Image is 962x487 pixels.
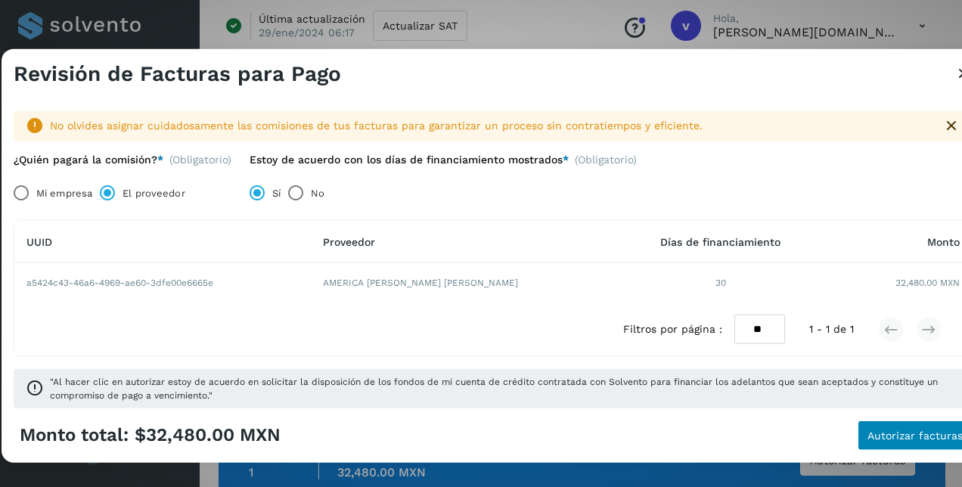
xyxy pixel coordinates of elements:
h3: Revisión de Facturas para Pago [14,61,341,87]
label: El proveedor [123,178,185,208]
label: No [311,178,324,208]
span: Proveedor [323,236,375,248]
label: Mi empresa [36,178,92,208]
td: a5424c43-46a6-4969-ae60-3dfe00e6665e [14,263,311,302]
span: $32,480.00 MXN [135,424,281,446]
span: Monto total: [20,424,129,446]
div: No olvides asignar cuidadosamente las comisiones de tus facturas para garantizar un proceso sin c... [50,118,930,134]
label: Estoy de acuerdo con los días de financiamiento mostrados [250,153,569,166]
span: Monto [927,236,960,248]
span: 1 - 1 de 1 [809,321,854,337]
td: 30 [619,263,821,302]
label: ¿Quién pagará la comisión? [14,153,163,166]
label: Sí [272,178,281,208]
span: Días de financiamiento [660,236,780,248]
span: (Obligatorio) [575,153,637,172]
span: UUID [26,236,52,248]
span: 32,480.00 MXN [895,276,960,290]
span: Filtros por página : [623,321,722,337]
span: (Obligatorio) [169,153,231,166]
td: AMERICA [PERSON_NAME] [PERSON_NAME] [311,263,619,302]
span: "Al hacer clic en autorizar estoy de acuerdo en solicitar la disposición de los fondos de mi cuen... [50,374,960,402]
